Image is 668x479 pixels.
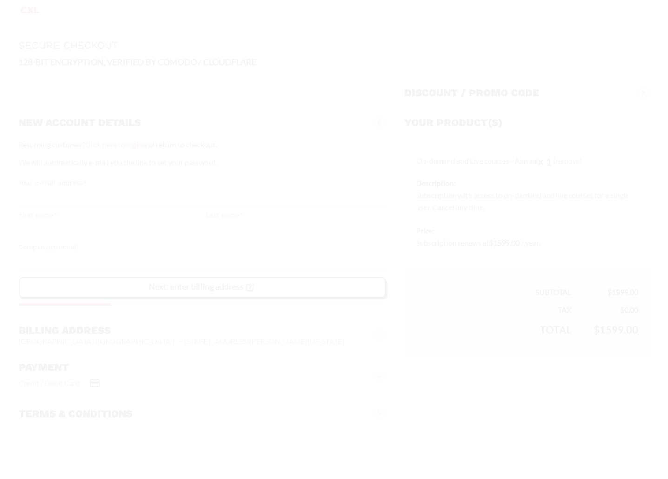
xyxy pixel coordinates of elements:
dt: Description: [416,177,638,189]
strong: 128-BIT ENCRYPTION, VERIFIED BY COMODO / CLOUDFLARE [19,57,256,67]
img: Credit / Debit Card [80,374,110,393]
vaadin-horizontal-layout: [GEOGRAPHIC_DATA] ([GEOGRAPHIC_DATA]) — [STREET_ADDRESS][PERSON_NAME][US_STATE] [19,337,344,346]
span: (optional) [48,243,79,251]
vaadin-horizontal-layout: Credit / Debit Card [19,374,110,393]
h3: New account details [19,116,141,129]
label: Your e-mail address [19,178,386,188]
th: Total [405,316,582,357]
span: Subscription renews at . [416,238,540,247]
dd: Subscription with access to on-demand and live courses for a single user. Cancel any time. [416,189,638,213]
strong: × 1 [538,155,552,168]
bdi: 0.00 [620,305,638,314]
h3: Terms & conditions [19,407,132,420]
label: Last name [206,210,386,220]
dt: Price: [416,225,638,237]
span: $ [594,323,600,336]
h3: Payment [19,361,110,374]
h3: Discount / promo code [404,86,539,100]
a: Click here to login [85,140,142,149]
span: $ [620,305,624,314]
bdi: 1599.00 [608,287,638,296]
span: $ [489,238,493,247]
th: Tax [405,298,582,316]
th: Subtotal [405,267,582,298]
vaadin-button: Next: enter billing address [19,277,386,298]
bdi: 1599.00 [489,238,520,247]
span: / year [521,238,539,247]
td: On-demand and Live courses - Annual [405,135,649,220]
h3: Billing address [19,324,344,337]
bdi: 1599.00 [594,323,638,336]
a: (remove) [553,156,582,165]
h1: Secure Checkout [19,40,649,51]
p: We will automatically e-mail you the link to set your password. [19,156,386,168]
label: First name [19,210,198,220]
p: Returning customer? and return to checkout. [19,139,386,151]
label: Company [19,242,386,253]
span: $ [608,287,612,296]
